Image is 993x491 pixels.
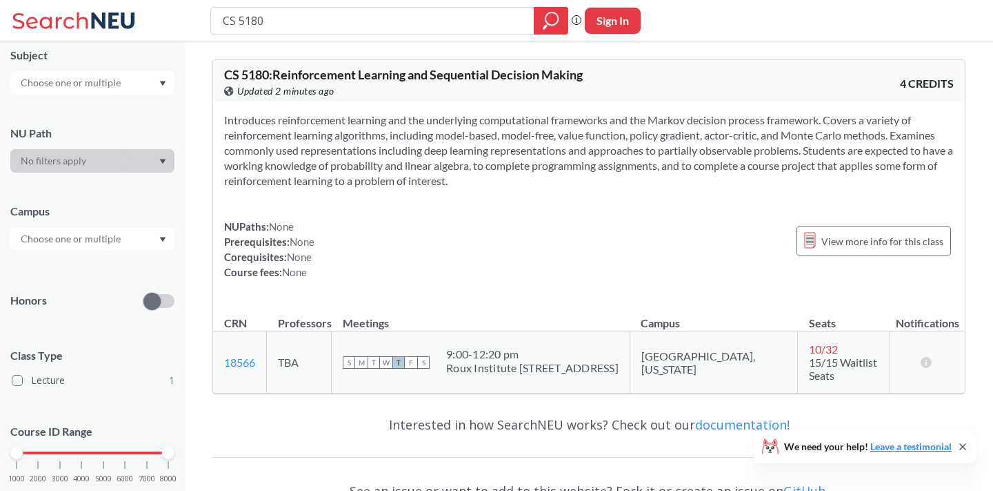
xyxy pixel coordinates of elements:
span: We need your help! [784,442,952,452]
span: W [380,356,392,369]
div: NU Path [10,126,174,141]
div: magnifying glass [534,7,568,35]
svg: Dropdown arrow [159,237,166,242]
span: 5000 [95,475,112,483]
div: 9:00 - 12:20 pm [446,347,619,361]
span: 4 CREDITS [900,76,954,91]
span: 15/15 Waitlist Seats [809,356,877,382]
div: CRN [224,316,247,331]
span: M [355,356,368,369]
div: Dropdown arrow [10,71,174,95]
svg: magnifying glass [543,11,559,30]
div: Dropdown arrow [10,149,174,173]
span: Updated 2 minutes ago [237,84,334,99]
svg: Dropdown arrow [159,159,166,164]
p: Course ID Range [10,424,174,440]
input: Class, professor, course number, "phrase" [221,9,524,32]
th: Seats [798,302,890,331]
th: Professors [267,302,332,331]
div: Dropdown arrow [10,227,174,251]
span: S [417,356,430,369]
span: F [405,356,417,369]
span: CS 5180 : Reinforcement Learning and Sequential Decision Making [224,67,583,82]
span: 1 [169,373,174,388]
span: 8000 [160,475,177,483]
label: Lecture [12,372,174,389]
span: None [290,235,314,248]
span: 6000 [117,475,133,483]
th: Notifications [890,302,965,331]
a: Leave a testimonial [870,441,952,452]
th: Meetings [332,302,630,331]
input: Choose one or multiple [14,231,130,247]
p: Honors [10,293,47,309]
span: S [343,356,355,369]
div: NUPaths: Prerequisites: Corequisites: Course fees: [224,219,314,280]
span: None [282,266,307,278]
span: 4000 [73,475,90,483]
span: 2000 [30,475,46,483]
input: Choose one or multiple [14,75,130,91]
button: Sign In [585,8,641,34]
span: 7000 [139,475,155,483]
div: Roux Institute [STREET_ADDRESS] [446,361,619,375]
div: Interested in how SearchNEU works? Check out our [212,405,965,445]
td: [GEOGRAPHIC_DATA], [US_STATE] [630,331,797,394]
th: Campus [630,302,797,331]
svg: Dropdown arrow [159,81,166,86]
span: Class Type [10,348,174,363]
a: 18566 [224,356,255,369]
div: Subject [10,48,174,63]
a: documentation! [695,416,790,433]
td: TBA [267,331,332,394]
span: 10 / 32 [809,343,838,356]
section: Introduces reinforcement learning and the underlying computational frameworks and the Markov deci... [224,113,954,189]
span: None [269,220,294,233]
span: View more info for this class [821,233,943,250]
span: T [392,356,405,369]
span: 1000 [8,475,25,483]
span: T [368,356,380,369]
span: 3000 [52,475,68,483]
div: Campus [10,204,174,219]
span: None [287,251,312,263]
